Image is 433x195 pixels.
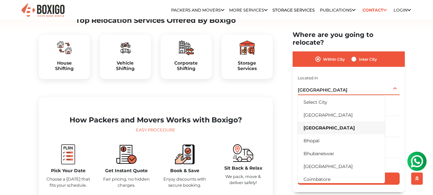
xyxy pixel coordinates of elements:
[323,55,345,63] label: Within City
[411,173,423,185] button: scroll up
[105,60,146,71] a: VehicleShifting
[161,176,209,188] p: Enjoy discounts with secure booking.
[39,16,273,25] h2: Top Relocation Services Offered By Boxigo
[298,75,318,81] label: Located in
[239,40,255,55] img: boxigo_packers_and_movers_plan
[298,134,385,147] li: Bhopal
[293,31,405,46] h2: Where are you going to relocate?
[298,160,385,173] li: [GEOGRAPHIC_DATA]
[219,165,268,171] h5: Sit Back & Relax
[298,95,385,108] li: Select City
[57,40,72,55] img: boxigo_packers_and_movers_plan
[233,144,253,162] img: boxigo_packers_and_movers_move
[118,40,133,55] img: boxigo_packers_and_movers_plan
[175,144,195,164] img: boxigo_packers_and_movers_book
[44,168,93,173] h5: Pick Your Date
[360,5,389,15] a: Contact
[219,173,268,186] p: We pack, move & deliver safely!
[21,3,65,18] img: Boxigo
[320,8,355,13] a: Publications
[394,8,411,13] a: Login
[44,116,268,124] h2: How Packers and Movers Works with Boxigo?
[298,87,347,93] span: [GEOGRAPHIC_DATA]
[298,108,385,121] li: [GEOGRAPHIC_DATA]
[272,8,315,13] a: Storage Services
[6,6,19,19] img: whatsapp-icon.svg
[298,173,385,185] li: Coimbatore
[161,168,209,173] h5: Book & Save
[44,127,268,133] div: Easy Procedure
[359,55,377,63] label: Inter City
[166,60,207,71] h5: Corporate Shifting
[44,60,85,71] a: HouseShifting
[102,168,151,173] h5: Get Instant Quote
[298,147,385,160] li: Bhubaneswar
[116,144,137,164] img: boxigo_packers_and_movers_compare
[102,176,151,188] p: Fair pricing, no hidden charges.
[105,60,146,71] h5: Vehicle Shifting
[58,144,78,164] img: boxigo_packers_and_movers_plan
[171,8,224,13] a: Packers and Movers
[227,60,268,71] a: StorageServices
[44,176,93,188] p: Choose a [DATE] that fits your schedule.
[44,60,85,71] h5: House Shifting
[179,40,194,55] img: boxigo_packers_and_movers_plan
[166,60,207,71] a: CorporateShifting
[229,8,268,13] a: More services
[227,60,268,71] h5: Storage Services
[298,121,385,134] li: [GEOGRAPHIC_DATA]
